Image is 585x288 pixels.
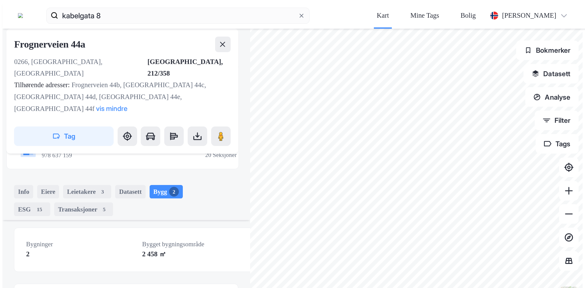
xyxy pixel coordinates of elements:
div: Kart [377,10,389,21]
div: [GEOGRAPHIC_DATA], 212/358 [147,56,231,80]
div: Bolig [461,10,476,21]
div: Info [14,185,33,199]
div: Bygg [150,185,183,199]
div: 5 [99,204,109,214]
img: logo.a4113a55bc3d86da70a041830d287a7e.svg [18,13,23,18]
div: 2 458 ㎡ [142,248,250,260]
div: 20 Seksjoner [205,151,237,159]
button: Tag [14,126,113,146]
div: [PERSON_NAME] [502,10,556,21]
button: Filter [535,111,579,130]
span: Tilhørende adresser: [14,81,71,89]
div: ESG [14,202,50,216]
button: Analyse [525,87,579,107]
button: Bokmerker [516,41,579,60]
button: Datasett [523,64,579,84]
div: 0266, [GEOGRAPHIC_DATA], [GEOGRAPHIC_DATA] [14,56,147,80]
div: Kontrollprogram for chat [555,259,585,288]
iframe: Chat Widget [555,259,585,288]
div: 2 [169,187,179,197]
span: Bygget bygningsområde [142,240,250,248]
div: Datasett [115,185,146,199]
div: Frognerveien 44a [14,37,87,52]
div: Leietakere [63,185,111,199]
div: Eiere [37,185,59,199]
div: 3 [98,187,108,197]
div: 978 637 159 [42,151,72,159]
div: 2 [26,248,134,260]
span: Bygninger [26,240,134,248]
button: Tags [536,134,579,154]
div: Mine Tags [410,10,439,21]
input: Søk på adresse, matrikkel, gårdeiere, leietakere eller personer [58,6,297,25]
div: Frognerveien 44b, [GEOGRAPHIC_DATA] 44c, [GEOGRAPHIC_DATA] 44d, [GEOGRAPHIC_DATA] 44e, [GEOGRAPHI... [14,80,223,115]
div: 15 [33,204,46,214]
div: Transaksjoner [54,202,113,216]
